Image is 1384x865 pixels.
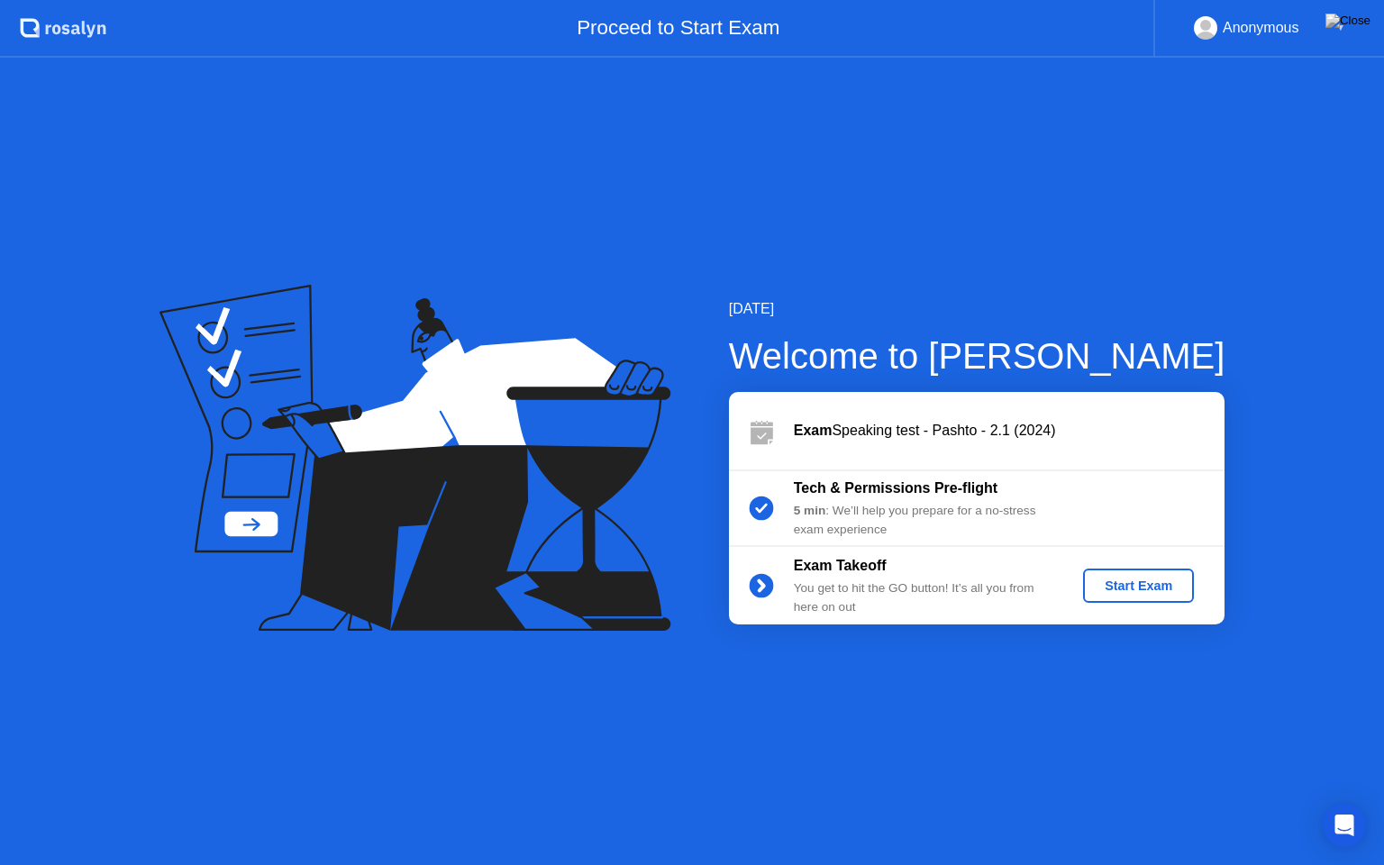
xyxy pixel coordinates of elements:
div: Speaking test - Pashto - 2.1 (2024) [794,420,1225,442]
div: You get to hit the GO button! It’s all you from here on out [794,579,1053,616]
div: [DATE] [729,298,1225,320]
b: Exam Takeoff [794,558,887,573]
div: Welcome to [PERSON_NAME] [729,329,1225,383]
div: : We’ll help you prepare for a no-stress exam experience [794,502,1053,539]
img: Close [1325,14,1370,28]
button: Start Exam [1083,569,1194,603]
b: Exam [794,423,833,438]
b: 5 min [794,504,826,517]
b: Tech & Permissions Pre-flight [794,480,997,496]
div: Anonymous [1223,16,1299,40]
div: Start Exam [1090,578,1187,593]
div: Open Intercom Messenger [1323,804,1366,847]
